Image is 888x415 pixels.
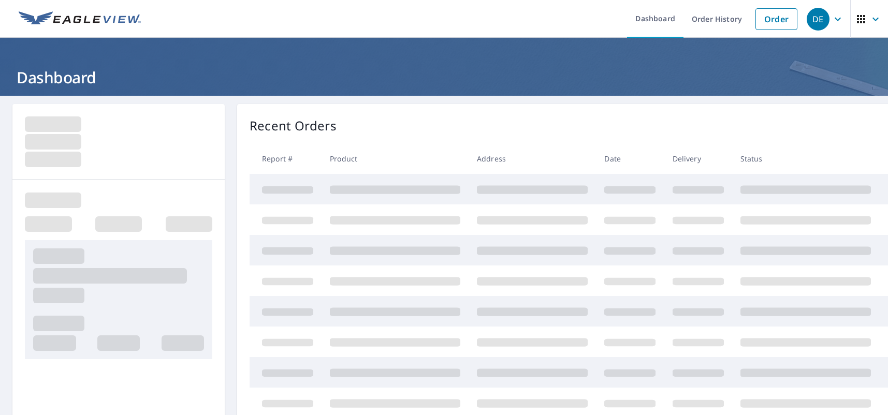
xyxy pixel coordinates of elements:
[19,11,141,27] img: EV Logo
[807,8,829,31] div: DE
[250,143,322,174] th: Report #
[596,143,664,174] th: Date
[755,8,797,30] a: Order
[322,143,469,174] th: Product
[469,143,596,174] th: Address
[732,143,879,174] th: Status
[664,143,732,174] th: Delivery
[250,116,337,135] p: Recent Orders
[12,67,876,88] h1: Dashboard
